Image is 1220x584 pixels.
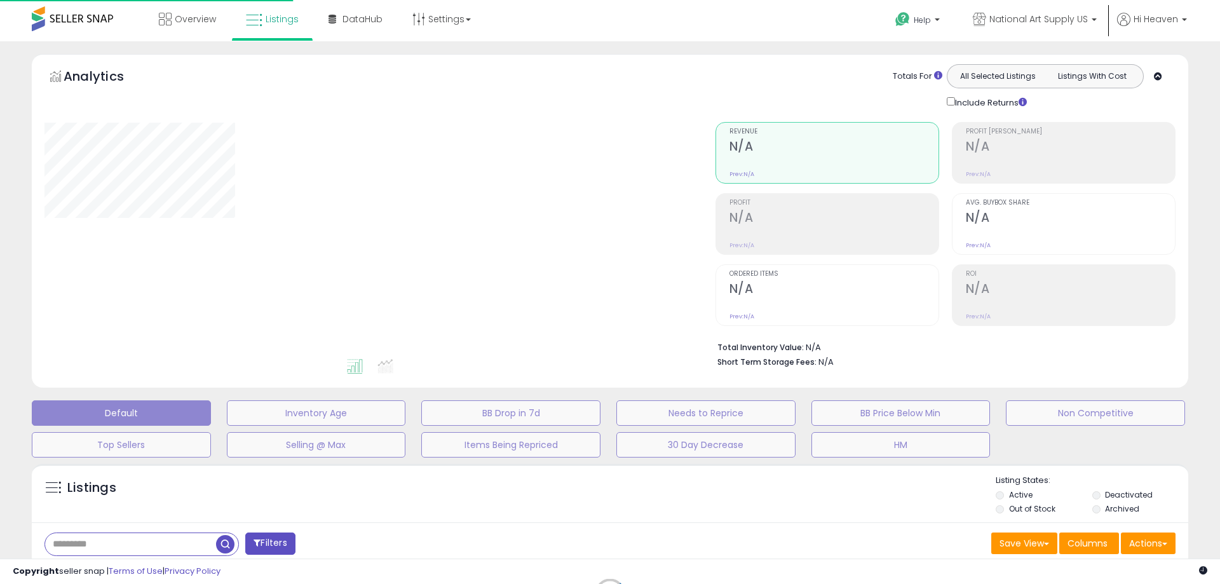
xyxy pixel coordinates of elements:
small: Prev: N/A [729,170,754,178]
div: Include Returns [937,95,1042,109]
span: Revenue [729,128,939,135]
h2: N/A [966,282,1175,299]
button: Top Sellers [32,432,211,458]
span: Profit [PERSON_NAME] [966,128,1175,135]
span: Hi Heaven [1134,13,1178,25]
span: DataHub [342,13,383,25]
button: Inventory Age [227,400,406,426]
span: Overview [175,13,216,25]
h2: N/A [729,139,939,156]
button: Needs to Reprice [616,400,796,426]
button: Default [32,400,211,426]
li: N/A [717,339,1166,354]
button: BB Price Below Min [811,400,991,426]
button: All Selected Listings [951,68,1045,85]
button: HM [811,432,991,458]
button: Non Competitive [1006,400,1185,426]
b: Short Term Storage Fees: [717,357,817,367]
div: seller snap | | [13,566,220,578]
button: Listings With Cost [1045,68,1139,85]
b: Total Inventory Value: [717,342,804,353]
small: Prev: N/A [729,313,754,320]
h2: N/A [729,210,939,227]
small: Prev: N/A [729,241,754,249]
span: National Art Supply US [989,13,1088,25]
span: Ordered Items [729,271,939,278]
span: Avg. Buybox Share [966,200,1175,207]
small: Prev: N/A [966,241,991,249]
button: Items Being Repriced [421,432,600,458]
span: ROI [966,271,1175,278]
i: Get Help [895,11,911,27]
small: Prev: N/A [966,170,991,178]
a: Help [885,2,952,41]
button: 30 Day Decrease [616,432,796,458]
span: Listings [266,13,299,25]
a: Hi Heaven [1117,13,1187,41]
strong: Copyright [13,565,59,577]
h2: N/A [729,282,939,299]
span: N/A [818,356,834,368]
div: Totals For [893,71,942,83]
button: BB Drop in 7d [421,400,600,426]
h2: N/A [966,139,1175,156]
span: Help [914,15,931,25]
h5: Analytics [64,67,149,88]
span: Profit [729,200,939,207]
h2: N/A [966,210,1175,227]
button: Selling @ Max [227,432,406,458]
small: Prev: N/A [966,313,991,320]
